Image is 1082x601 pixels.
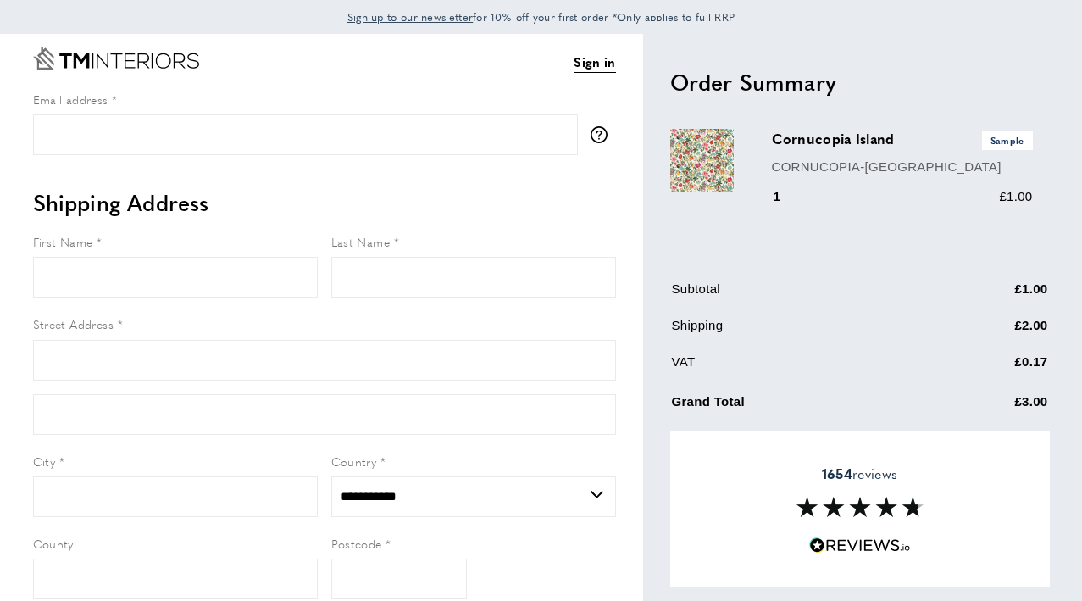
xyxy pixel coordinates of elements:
img: Reviews section [796,497,924,517]
h2: Shipping Address [33,187,616,218]
td: Shipping [672,315,929,348]
td: £2.00 [931,315,1048,348]
span: Postcode [331,535,382,552]
span: County [33,535,74,552]
span: Sample [982,131,1033,149]
p: CORNUCOPIA-[GEOGRAPHIC_DATA] [772,157,1033,177]
span: £1.00 [999,189,1032,203]
div: 1 [772,186,805,207]
span: Sign up to our newsletter [347,9,474,25]
span: City [33,453,56,470]
td: £1.00 [931,279,1048,312]
td: Subtotal [672,279,929,312]
img: Reviews.io 5 stars [809,537,911,554]
a: Sign up to our newsletter [347,8,474,25]
h2: Order Summary [670,67,1050,97]
td: Grand Total [672,388,929,425]
img: Cornucopia Island [670,129,734,192]
td: VAT [672,352,929,385]
a: Sign in [574,52,615,73]
td: £0.17 [931,352,1048,385]
span: for 10% off your first order *Only applies to full RRP [347,9,735,25]
span: Last Name [331,233,391,250]
td: £3.00 [931,388,1048,425]
span: First Name [33,233,93,250]
span: Country [331,453,377,470]
span: Street Address [33,315,114,332]
a: Go to Home page [33,47,199,70]
span: Email address [33,91,108,108]
strong: 1654 [822,464,852,483]
button: More information [591,126,616,143]
span: reviews [822,465,897,482]
h3: Cornucopia Island [772,129,1033,149]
